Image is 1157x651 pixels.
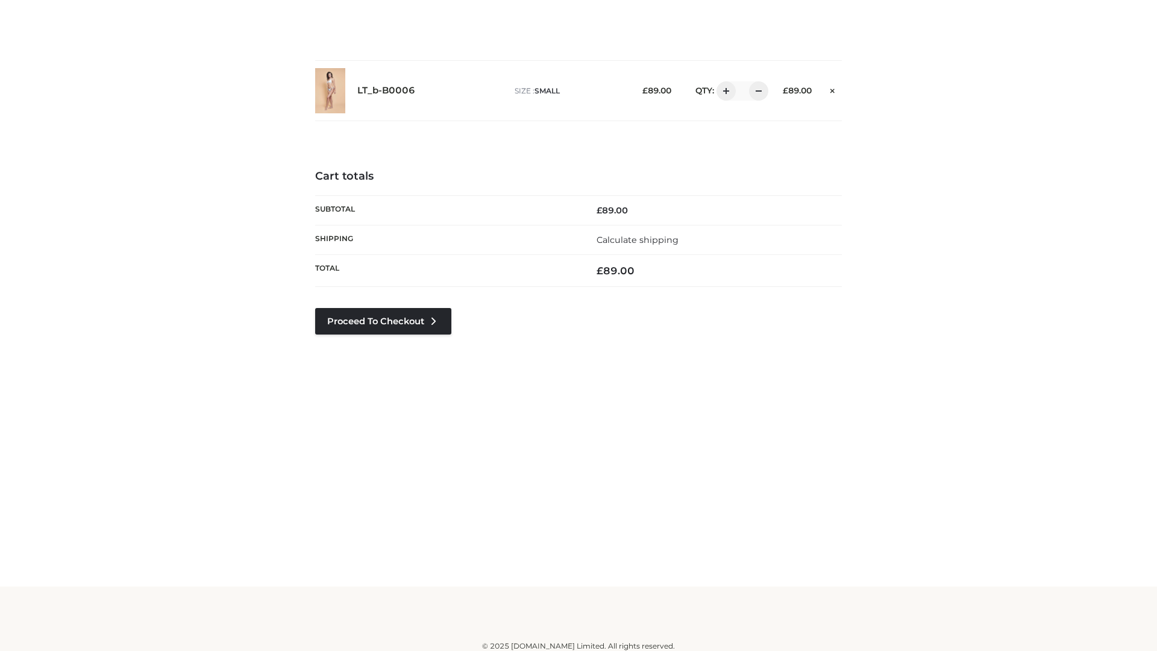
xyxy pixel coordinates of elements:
bdi: 89.00 [597,205,628,216]
bdi: 89.00 [597,265,635,277]
p: size : [515,86,624,96]
span: £ [783,86,788,95]
bdi: 89.00 [642,86,671,95]
th: Subtotal [315,195,578,225]
span: £ [642,86,648,95]
a: LT_b-B0006 [357,85,415,96]
h4: Cart totals [315,170,842,183]
span: SMALL [535,86,560,95]
div: QTY: [683,81,764,101]
span: £ [597,265,603,277]
span: £ [597,205,602,216]
th: Shipping [315,225,578,254]
a: Calculate shipping [597,234,679,245]
a: Proceed to Checkout [315,308,451,335]
bdi: 89.00 [783,86,812,95]
img: LT_b-B0006 - SMALL [315,68,345,113]
th: Total [315,255,578,287]
a: Remove this item [824,81,842,97]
